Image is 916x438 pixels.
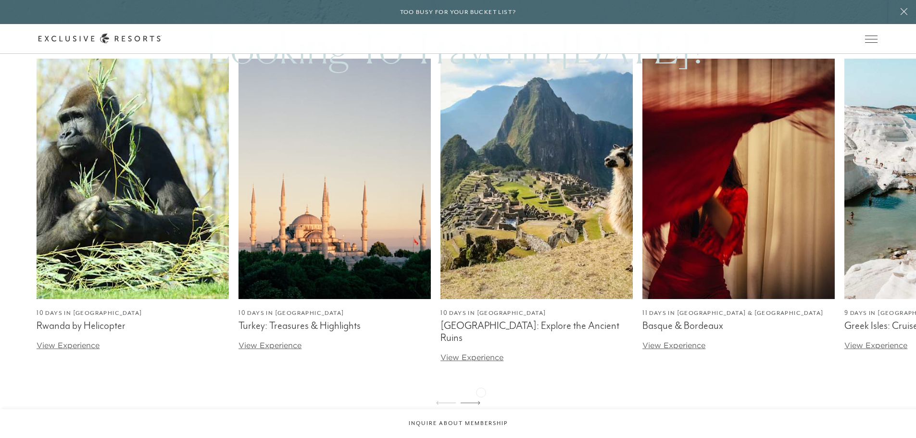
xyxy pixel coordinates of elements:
[37,59,229,351] a: Gorilla eating grass in Rwanda.10 Days in [GEOGRAPHIC_DATA]Rwanda by HelicopterView Experience
[642,59,835,351] a: A woman dancing in a red dress while twirling a red cloth.11 Days in [GEOGRAPHIC_DATA] & [GEOGRAP...
[37,59,229,299] img: Gorilla eating grass in Rwanda.
[642,59,835,299] img: A woman dancing in a red dress while twirling a red cloth.
[642,320,835,332] figcaption: Basque & Bordeaux
[238,59,431,351] a: The Blue Mosque, (Sultanahmet Camii), Istanbul, Turkey.10 Days in [GEOGRAPHIC_DATA]Turkey: Treasu...
[37,320,229,332] figcaption: Rwanda by Helicopter
[865,36,878,42] button: Open navigation
[37,340,100,350] a: View Experience
[642,340,705,350] a: View Experience
[37,309,229,318] figcaption: 10 Days in [GEOGRAPHIC_DATA]
[238,320,431,332] figcaption: Turkey: Treasures & Highlights
[844,340,907,350] a: View Experience
[400,8,516,17] h6: Too busy for your bucket list?
[440,352,503,362] a: View Experience
[642,309,835,318] figcaption: 11 Days in [GEOGRAPHIC_DATA] & [GEOGRAPHIC_DATA]
[440,59,633,363] a: 10 Days in [GEOGRAPHIC_DATA][GEOGRAPHIC_DATA]: Explore the Ancient RuinsView Experience
[238,59,431,299] img: The Blue Mosque, (Sultanahmet Camii), Istanbul, Turkey.
[440,320,633,344] figcaption: [GEOGRAPHIC_DATA]: Explore the Ancient Ruins
[238,309,431,318] figcaption: 10 Days in [GEOGRAPHIC_DATA]
[440,309,633,318] figcaption: 10 Days in [GEOGRAPHIC_DATA]
[238,340,301,350] a: View Experience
